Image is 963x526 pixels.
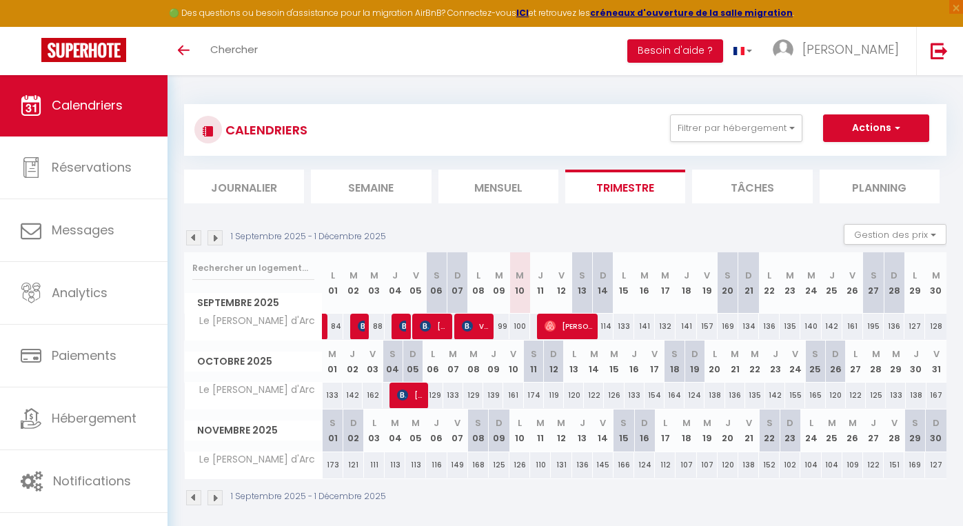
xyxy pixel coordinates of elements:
[872,347,880,361] abbr: M
[759,252,780,314] th: 22
[849,416,857,429] abbr: M
[483,341,503,383] th: 09
[846,341,866,383] th: 27
[572,252,593,314] th: 13
[826,383,846,408] div: 120
[503,341,523,383] th: 10
[780,314,800,339] div: 135
[565,170,685,203] li: Trimestre
[765,341,785,383] th: 23
[468,252,489,314] th: 08
[614,409,634,452] th: 15
[496,416,503,429] abbr: D
[704,383,724,408] div: 138
[676,314,696,339] div: 141
[684,269,689,282] abbr: J
[551,252,571,314] th: 12
[731,347,739,361] abbr: M
[52,284,108,301] span: Analytics
[593,409,614,452] th: 14
[403,341,423,383] th: 05
[904,314,925,339] div: 127
[600,416,606,429] abbr: V
[545,313,593,339] span: [PERSON_NAME]
[438,170,558,203] li: Mensuel
[509,252,530,314] th: 10
[323,341,343,383] th: 01
[392,269,398,282] abbr: J
[572,452,593,478] div: 136
[538,269,543,282] abbr: J
[544,341,564,383] th: 12
[906,341,926,383] th: 30
[550,347,557,361] abbr: D
[871,269,877,282] abbr: S
[614,314,634,339] div: 133
[886,341,906,383] th: 29
[530,252,551,314] th: 11
[369,347,376,361] abbr: V
[52,409,136,427] span: Hébergement
[718,409,738,452] th: 20
[447,252,468,314] th: 07
[516,7,529,19] strong: ICI
[52,159,132,176] span: Réservations
[759,452,780,478] div: 152
[718,314,738,339] div: 169
[634,252,655,314] th: 16
[489,314,509,339] div: 99
[703,416,711,429] abbr: M
[738,252,759,314] th: 21
[185,352,322,372] span: Octobre 2025
[349,347,355,361] abbr: J
[853,347,858,361] abbr: L
[475,416,481,429] abbr: S
[385,252,405,314] th: 04
[579,269,585,282] abbr: S
[222,114,307,145] h3: CALENDRIERS
[185,293,322,313] span: Septembre 2025
[655,409,676,452] th: 17
[725,341,745,383] th: 21
[655,252,676,314] th: 17
[364,409,385,452] th: 03
[489,409,509,452] th: 09
[691,347,698,361] abbr: D
[468,452,489,478] div: 168
[925,252,946,314] th: 30
[524,341,544,383] th: 11
[405,409,426,452] th: 05
[713,347,717,361] abbr: L
[572,409,593,452] th: 13
[925,314,946,339] div: 128
[661,269,669,282] abbr: M
[682,416,691,429] abbr: M
[762,27,916,75] a: ... [PERSON_NAME]
[704,269,710,282] abbr: V
[489,252,509,314] th: 09
[697,409,718,452] th: 19
[364,314,385,339] div: 88
[530,452,551,478] div: 110
[846,383,866,408] div: 122
[349,269,358,282] abbr: M
[311,170,431,203] li: Semaine
[746,416,752,429] abbr: V
[932,269,940,282] abbr: M
[52,221,114,239] span: Messages
[892,347,900,361] abbr: M
[434,416,439,429] abbr: J
[663,416,667,429] abbr: L
[509,452,530,478] div: 126
[913,347,919,361] abbr: J
[590,347,598,361] abbr: M
[413,269,419,282] abbr: V
[625,383,645,408] div: 133
[604,341,624,383] th: 15
[323,314,343,339] div: 84
[590,7,793,19] a: créneaux d'ouverture de la salle migration
[363,383,383,408] div: 162
[906,383,926,408] div: 138
[600,269,607,282] abbr: D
